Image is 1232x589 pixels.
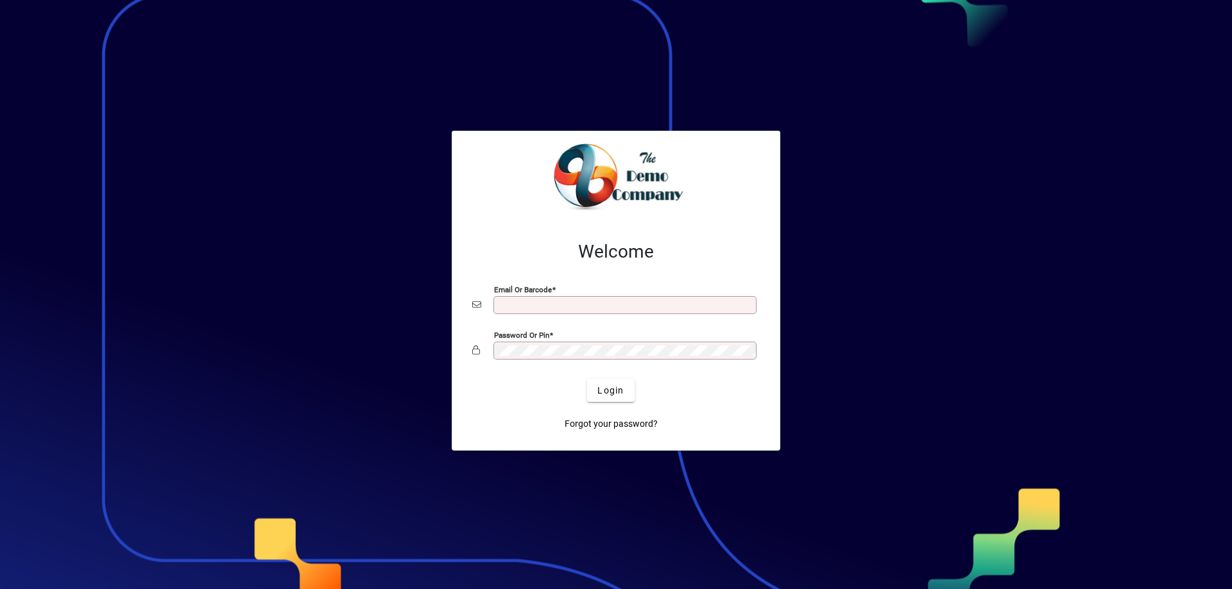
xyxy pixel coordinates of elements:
mat-label: Email or Barcode [494,285,552,294]
button: Login [587,379,634,402]
mat-label: Password or Pin [494,331,549,340]
span: Forgot your password? [565,417,658,431]
a: Forgot your password? [560,412,663,435]
span: Login [597,384,624,397]
h2: Welcome [472,241,760,263]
